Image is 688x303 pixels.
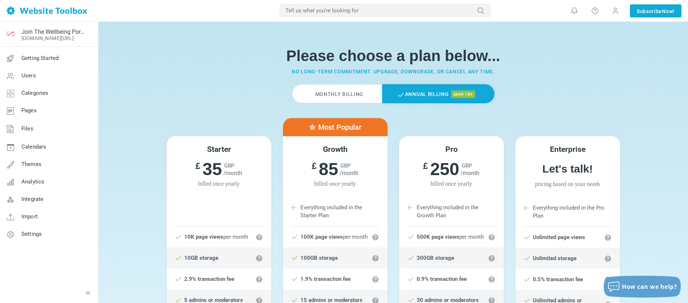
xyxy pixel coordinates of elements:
h5: Pro [399,145,504,154]
span: Getting Started [21,55,58,61]
label: Annual Billing [382,84,494,103]
span: billed once yearly [283,179,388,188]
li: per month [399,226,504,247]
input: Tell us what you're looking for [280,4,490,17]
li: per month [283,226,388,247]
strong: 10GB storage [184,255,218,261]
span: GBP [462,162,472,169]
li: Everything included in the Starter Plan [292,197,379,226]
li: Everything included in the Pro Plan [524,197,611,227]
h5: Growth [283,145,388,154]
sup: £ [195,159,202,173]
h1: Please choose a plan below... [161,47,626,65]
strong: 1.9% transaction fee [300,276,351,282]
label: Monthly Billing [292,84,382,103]
span: save 15% [451,90,475,98]
h5: Starter [167,145,271,154]
span: Import [21,213,38,220]
a: SubscribeNow! [630,4,681,17]
sup: £ [312,159,319,173]
span: Pages [21,107,37,114]
h6: 35 [167,159,271,180]
span: Integrate [21,196,43,202]
span: Calendars [21,144,46,150]
strong: 0.5% transaction fee [533,276,583,283]
span: billed once yearly [399,179,504,188]
span: Settings [21,231,42,237]
a: Join The Wellbeing Portal [21,28,85,35]
li: Starter Plan [175,205,263,226]
h5: Enterprise [515,145,620,154]
span: Users [21,72,36,79]
span: Themes [21,161,41,167]
span: Pricing based on your needs [515,180,620,189]
span: Analytics [21,178,44,185]
span: Now! [662,7,675,15]
strong: 10K page views [184,234,223,240]
h6: 250 [399,159,504,180]
h6: 85 [283,159,388,180]
strong: Unlimited page views [533,234,585,241]
button: How can we help? [604,276,681,298]
sup: £ [423,159,430,173]
span: Categories [21,90,49,96]
span: /month [340,170,359,177]
strong: 2.9% transaction fee [184,276,234,282]
span: Files [21,125,33,132]
img: The%20Wellbeing%20Portal%2032%20x%2032%20in.png [5,29,16,40]
li: Everything included in the Growth Plan [408,197,495,226]
strong: 0.9% transaction fee [417,276,467,282]
li: per month [167,226,271,247]
h5: Most Popular [288,123,383,132]
strong: 500K page views [417,234,459,240]
span: billed once yearly [167,179,271,188]
h6: Let's talk! [515,162,620,175]
small: No long-term commitment. Upgrade, downgrade, or cancel any time. [292,69,495,74]
span: /month [461,170,479,177]
strong: 300GB storage [417,255,454,261]
span: GBP [340,162,351,169]
strong: Unlimited storage [533,255,576,262]
span: How can we help? [622,283,677,291]
span: GBP [224,162,235,169]
strong: 100K page views [300,234,343,240]
span: /month [223,170,242,177]
a: [DOMAIN_NAME][URL] [21,35,74,41]
strong: 100GB storage [300,255,338,261]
